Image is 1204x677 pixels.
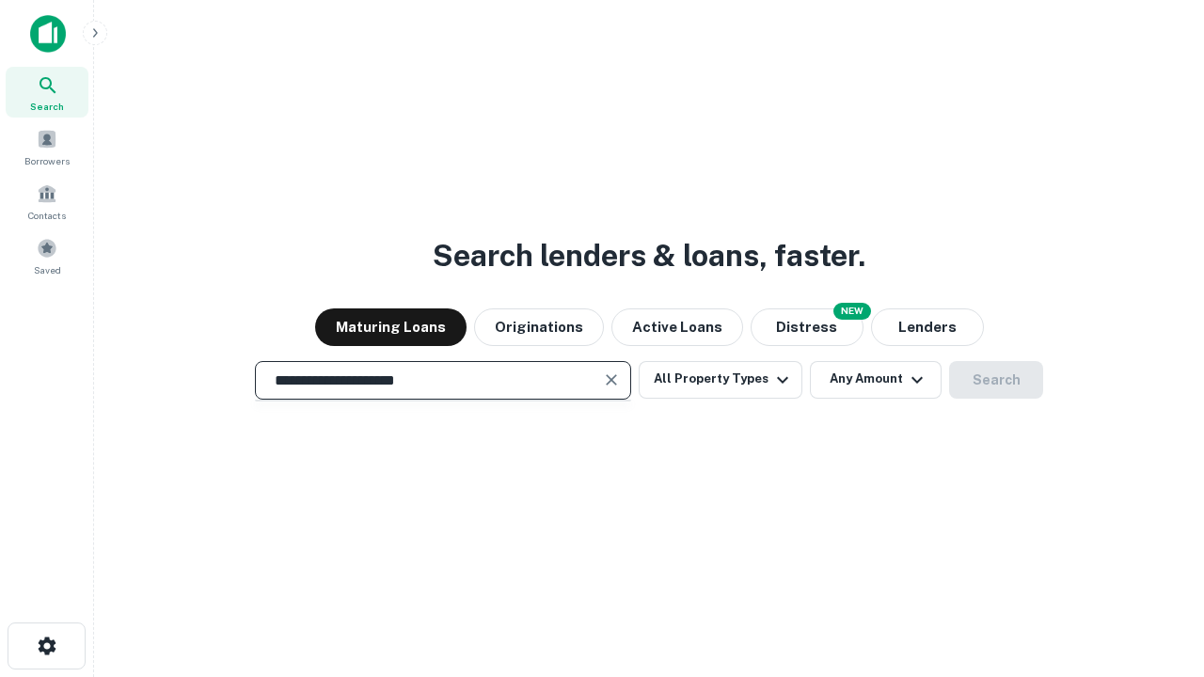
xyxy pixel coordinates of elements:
div: NEW [833,303,871,320]
button: All Property Types [639,361,802,399]
h3: Search lenders & loans, faster. [433,233,865,278]
button: Active Loans [611,308,743,346]
iframe: Chat Widget [1110,527,1204,617]
a: Contacts [6,176,88,227]
button: Any Amount [810,361,942,399]
span: Saved [34,262,61,277]
img: capitalize-icon.png [30,15,66,53]
span: Search [30,99,64,114]
button: Maturing Loans [315,308,467,346]
a: Saved [6,230,88,281]
a: Search [6,67,88,118]
button: Search distressed loans with lien and other non-mortgage details. [751,308,863,346]
button: Clear [598,367,625,393]
button: Lenders [871,308,984,346]
span: Contacts [28,208,66,223]
button: Originations [474,308,604,346]
a: Borrowers [6,121,88,172]
span: Borrowers [24,153,70,168]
